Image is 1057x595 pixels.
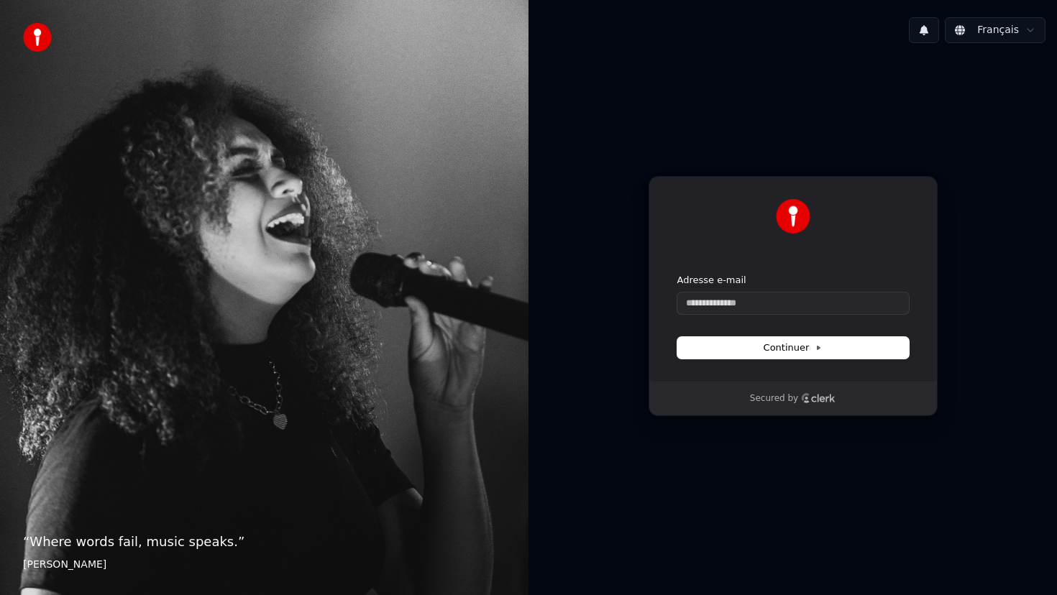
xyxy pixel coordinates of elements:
p: “ Where words fail, music speaks. ” [23,532,505,552]
label: Adresse e-mail [677,274,746,287]
p: Secured by [750,393,798,405]
a: Clerk logo [801,393,836,403]
span: Continuer [764,341,823,354]
button: Continuer [677,337,909,359]
img: Youka [776,199,810,234]
img: youka [23,23,52,52]
footer: [PERSON_NAME] [23,558,505,572]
